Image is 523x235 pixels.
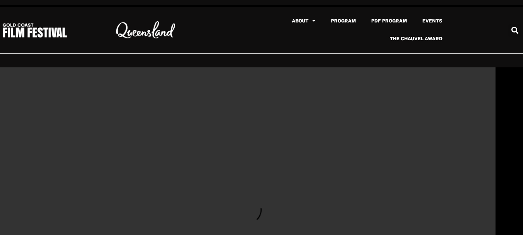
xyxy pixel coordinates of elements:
[382,30,450,48] a: The Chauvel Award
[284,12,323,30] a: About
[415,12,450,30] a: Events
[364,12,415,30] a: PDF Program
[508,24,521,37] div: Search
[241,12,450,48] nav: Menu
[323,12,364,30] a: Program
